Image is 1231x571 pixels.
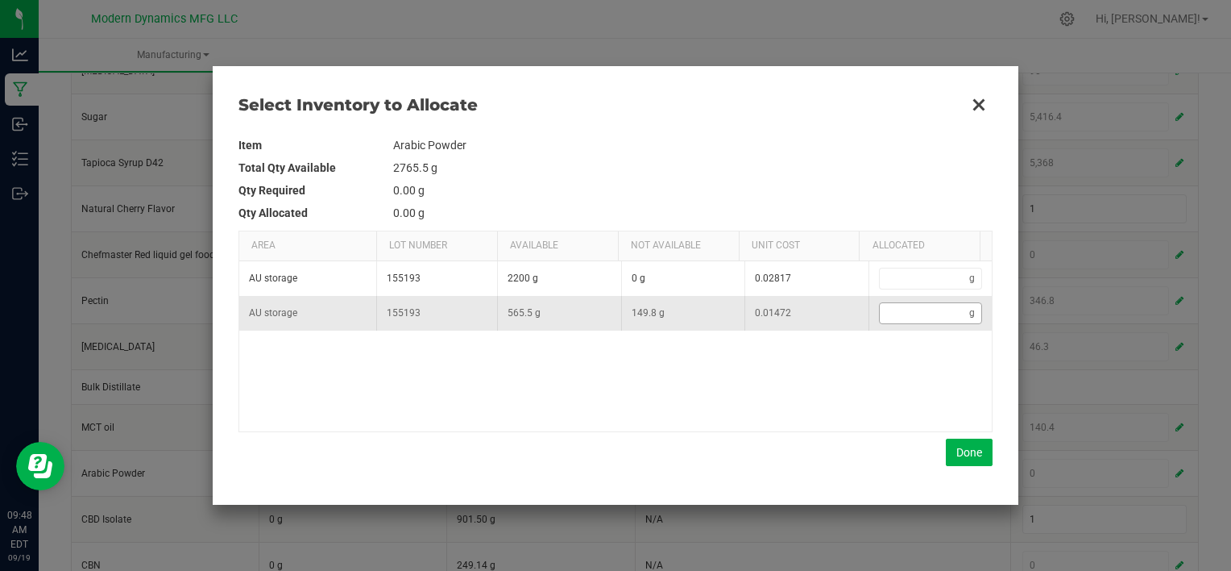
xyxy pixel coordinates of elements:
[393,202,993,224] td: 0.00 g
[744,296,868,331] td: 0.01472
[752,239,800,252] span: Unit Cost
[621,296,745,331] td: 149.8 g
[251,239,276,252] span: Area
[389,239,447,252] span: Lot Number
[744,261,868,296] td: 0.02817
[621,261,745,296] td: 0 g
[510,239,558,252] span: Available
[238,179,393,202] th: Qty Required
[376,296,497,331] td: 155193
[238,134,393,156] th: Item
[393,179,993,202] td: 0.00 g
[393,156,993,179] td: 2765.5 g
[239,231,992,431] div: Data table
[497,296,621,331] td: 565.5 g
[631,239,701,252] span: Not Available
[376,261,497,296] td: 155193
[969,306,981,320] span: g
[497,261,621,296] td: 2200 g
[249,307,297,319] span: AU storage
[16,442,64,490] iframe: Resource center
[238,202,393,224] th: Qty Allocated
[238,156,393,179] th: Total Qty Available
[946,439,993,466] button: Done
[872,239,925,252] span: Allocated
[393,134,993,156] td: Arabic Powder
[962,88,996,122] button: Close
[249,273,297,284] span: AU storage
[238,94,962,116] span: Select Inventory to Allocate
[969,272,981,285] span: g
